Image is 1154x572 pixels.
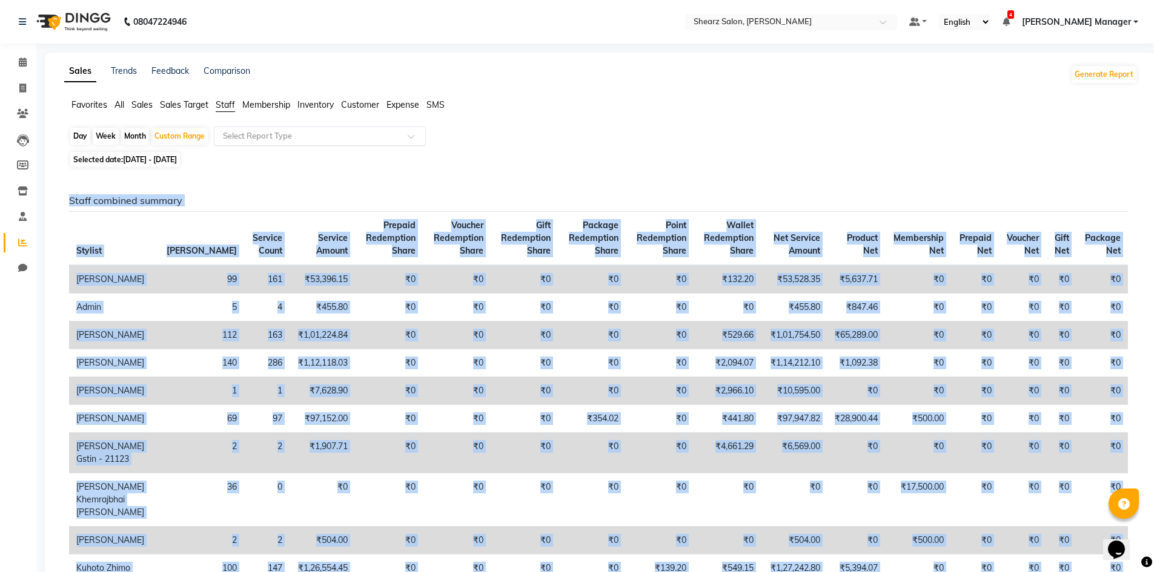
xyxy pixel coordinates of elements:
[761,433,827,473] td: ₹6,569.00
[999,473,1047,527] td: ₹0
[216,99,235,110] span: Staff
[885,349,951,377] td: ₹0
[1076,349,1128,377] td: ₹0
[626,294,693,321] td: ₹0
[885,377,951,405] td: ₹0
[951,433,999,473] td: ₹0
[1076,433,1128,473] td: ₹0
[1076,294,1128,321] td: ₹0
[999,349,1047,377] td: ₹0
[885,473,951,527] td: ₹17,500.00
[885,321,951,349] td: ₹0
[355,377,423,405] td: ₹0
[491,265,557,294] td: ₹0
[999,377,1047,405] td: ₹0
[951,349,999,377] td: ₹0
[1076,527,1128,554] td: ₹0
[694,265,761,294] td: ₹132.20
[69,321,159,349] td: [PERSON_NAME]
[316,232,348,256] span: Service Amount
[761,527,827,554] td: ₹504.00
[423,294,491,321] td: ₹0
[569,220,618,256] span: Package Redemption Share
[1085,232,1121,256] span: Package Net
[626,527,693,554] td: ₹0
[64,61,96,82] a: Sales
[434,220,483,256] span: Voucher Redemption Share
[131,99,153,110] span: Sales
[31,5,114,39] img: logo
[1003,16,1010,27] a: 4
[951,473,999,527] td: ₹0
[761,321,827,349] td: ₹1,01,754.50
[951,294,999,321] td: ₹0
[1076,321,1128,349] td: ₹0
[93,128,119,145] div: Week
[694,294,761,321] td: ₹0
[827,265,886,294] td: ₹5,637.71
[847,232,878,256] span: Product Net
[290,377,354,405] td: ₹7,628.90
[694,405,761,433] td: ₹441.80
[297,99,334,110] span: Inventory
[160,99,208,110] span: Sales Target
[423,527,491,554] td: ₹0
[244,473,290,527] td: 0
[827,349,886,377] td: ₹1,092.38
[694,377,761,405] td: ₹2,966.10
[69,377,159,405] td: [PERSON_NAME]
[290,265,354,294] td: ₹53,396.15
[491,433,557,473] td: ₹0
[1007,232,1039,256] span: Voucher Net
[244,527,290,554] td: 2
[290,473,354,527] td: ₹0
[244,377,290,405] td: 1
[999,405,1047,433] td: ₹0
[694,321,761,349] td: ₹529.66
[1046,405,1076,433] td: ₹0
[558,294,626,321] td: ₹0
[69,433,159,473] td: [PERSON_NAME] Gstin - 21123
[69,405,159,433] td: [PERSON_NAME]
[159,265,244,294] td: 99
[290,527,354,554] td: ₹504.00
[423,321,491,349] td: ₹0
[761,405,827,433] td: ₹97,947.82
[960,232,992,256] span: Prepaid Net
[244,405,290,433] td: 97
[761,377,827,405] td: ₹10,595.00
[355,527,423,554] td: ₹0
[1046,294,1076,321] td: ₹0
[123,155,177,164] span: [DATE] - [DATE]
[694,433,761,473] td: ₹4,661.29
[1046,377,1076,405] td: ₹0
[827,527,886,554] td: ₹0
[423,349,491,377] td: ₹0
[885,265,951,294] td: ₹0
[159,433,244,473] td: 2
[159,473,244,527] td: 36
[159,321,244,349] td: 112
[121,128,149,145] div: Month
[885,294,951,321] td: ₹0
[69,195,1128,206] h6: Staff combined summary
[244,265,290,294] td: 161
[242,99,290,110] span: Membership
[774,232,820,256] span: Net Service Amount
[355,405,423,433] td: ₹0
[951,377,999,405] td: ₹0
[76,245,102,256] span: Stylist
[423,473,491,527] td: ₹0
[999,527,1047,554] td: ₹0
[133,5,187,39] b: 08047224946
[204,65,250,76] a: Comparison
[355,473,423,527] td: ₹0
[290,405,354,433] td: ₹97,152.00
[626,349,693,377] td: ₹0
[951,405,999,433] td: ₹0
[70,128,90,145] div: Day
[558,349,626,377] td: ₹0
[761,294,827,321] td: ₹455.80
[71,99,107,110] span: Favorites
[355,321,423,349] td: ₹0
